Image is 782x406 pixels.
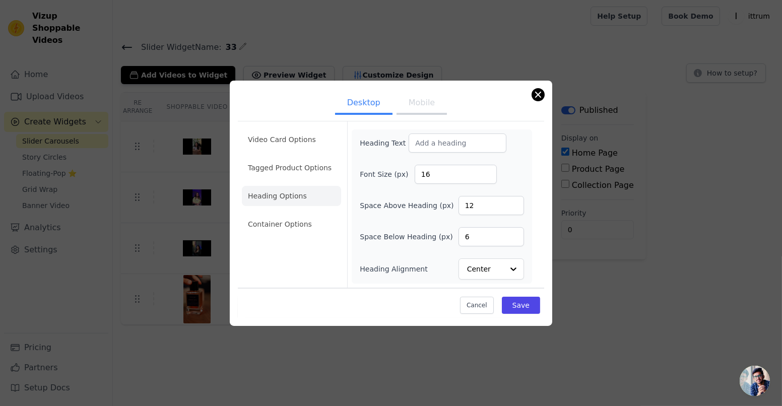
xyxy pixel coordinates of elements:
[502,297,540,314] button: Save
[360,200,453,211] label: Space Above Heading (px)
[360,169,415,179] label: Font Size (px)
[460,297,494,314] button: Cancel
[242,158,341,178] li: Tagged Product Options
[242,186,341,206] li: Heading Options
[242,129,341,150] li: Video Card Options
[335,93,393,115] button: Desktop
[397,93,447,115] button: Mobile
[740,366,770,396] a: Open chat
[360,232,453,242] label: Space Below Heading (px)
[360,264,429,274] label: Heading Alignment
[532,89,544,101] button: Close modal
[360,138,409,148] label: Heading Text
[409,133,506,153] input: Add a heading
[242,214,341,234] li: Container Options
